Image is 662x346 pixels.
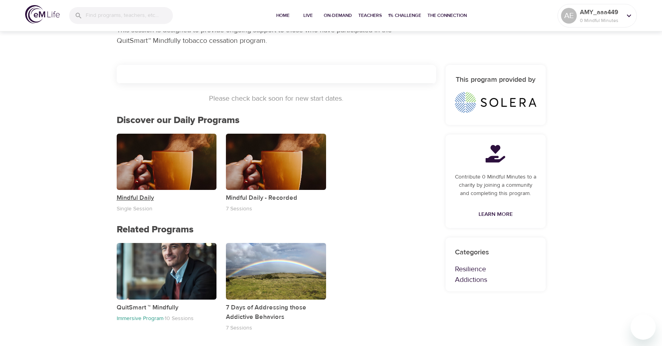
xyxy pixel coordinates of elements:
span: 1% Challenge [388,11,421,20]
p: Addictions [455,274,536,285]
p: Single Session [117,205,152,212]
img: logo [25,5,60,24]
p: 0 Mindful Minutes [580,17,622,24]
p: Contribute 0 Mindful Minutes to a charity by joining a community and completing this program. [455,173,536,198]
span: Home [273,11,292,20]
p: QuitSmart ™ Mindfully [117,303,217,312]
div: AE [561,8,577,24]
p: This session is designed to provide ongoing support to those who have participated in the QuitSma... [117,25,411,46]
p: Mindful Daily - Recorded [226,193,326,202]
p: Categories [455,247,536,258]
a: Learn More [475,207,516,222]
input: Find programs, teachers, etc... [86,7,173,24]
h6: This program provided by [455,74,536,86]
img: Solera%20logo_horz_full%20color_2020.png [455,92,536,113]
p: 10 Sessions [165,315,194,322]
span: Learn More [479,210,513,219]
p: Mindful Daily [117,193,217,202]
span: Live [299,11,317,20]
span: On-Demand [324,11,352,20]
p: 7 Sessions [226,205,252,212]
p: Discover our Daily Programs [117,113,436,127]
p: Please check back soon for new start dates. [117,93,436,104]
p: AMY_aaa449 [580,7,622,17]
p: Resilience [455,264,536,274]
p: Related Programs [117,223,436,237]
iframe: Button to launch messaging window [631,315,656,340]
p: 7 Sessions [226,324,252,331]
p: 7 Days of Addressing those Addictive Behaviors [226,303,326,322]
span: The Connection [427,11,467,20]
span: Teachers [358,11,382,20]
p: Immersive Program · [117,315,165,322]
